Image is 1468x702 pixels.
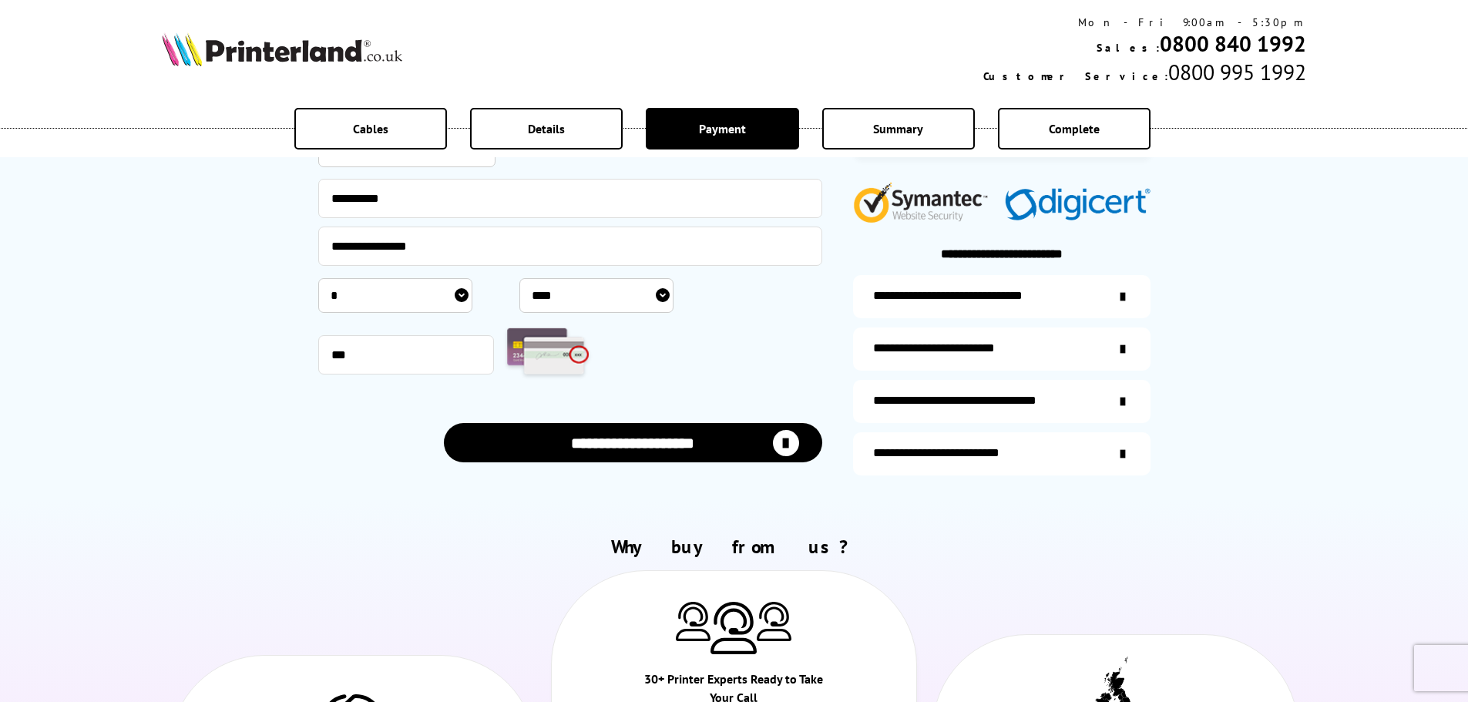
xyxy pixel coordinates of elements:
span: Sales: [1097,41,1160,55]
h2: Why buy from us? [162,535,1307,559]
span: Customer Service: [983,69,1168,83]
img: Printer Experts [676,602,710,641]
span: Payment [699,121,746,136]
a: additional-ink [853,275,1151,318]
div: Mon - Fri 9:00am - 5:30pm [983,15,1306,29]
a: items-arrive [853,327,1151,371]
a: secure-website [853,432,1151,475]
a: additional-cables [853,380,1151,423]
a: 0800 840 1992 [1160,29,1306,58]
img: Printerland Logo [162,32,402,66]
img: Printer Experts [710,602,757,655]
img: Printer Experts [757,602,791,641]
span: Summary [873,121,923,136]
span: Details [528,121,565,136]
span: Complete [1049,121,1100,136]
span: Cables [353,121,388,136]
span: 0800 995 1992 [1168,58,1306,86]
